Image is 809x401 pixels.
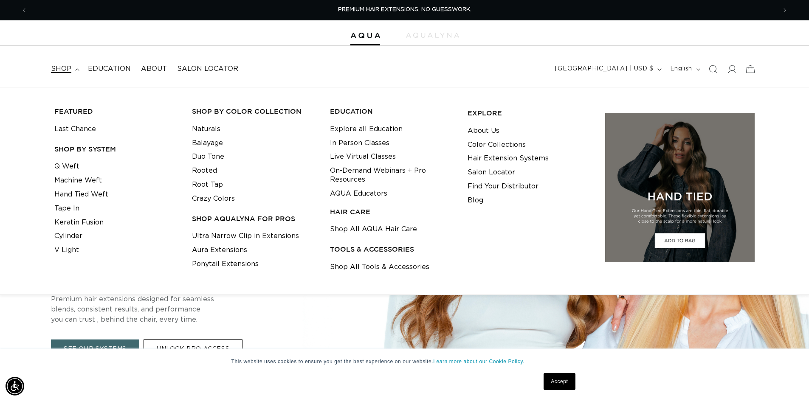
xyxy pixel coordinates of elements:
[468,165,515,179] a: Salon Locator
[468,151,549,165] a: Hair Extension Systems
[54,122,96,136] a: Last Chance
[54,216,104,230] a: Keratin Fusion
[6,377,24,395] div: Accessibility Menu
[330,150,396,164] a: Live Virtual Classes
[192,257,259,271] a: Ponytail Extensions
[136,59,172,79] a: About
[330,107,454,116] h3: EDUCATION
[192,136,223,150] a: Balayage
[54,145,179,154] h3: SHOP BY SYSTEM
[704,60,722,79] summary: Search
[192,214,316,223] h3: Shop AquaLyna for Pros
[468,138,526,152] a: Color Collections
[330,187,387,201] a: AQUA Educators
[192,243,247,257] a: Aura Extensions
[330,164,454,187] a: On-Demand Webinars + Pro Resources
[350,33,380,39] img: Aqua Hair Extensions
[54,174,102,188] a: Machine Weft
[54,202,79,216] a: Tape In
[670,64,692,73] span: English
[231,358,578,365] p: This website uses cookies to ensure you get the best experience on our website.
[330,245,454,254] h3: TOOLS & ACCESSORIES
[51,315,306,325] p: you can trust , behind the chair, every time.
[54,160,79,174] a: Q Weft
[468,179,538,193] a: Find Your Distributor
[550,61,665,77] button: [GEOGRAPHIC_DATA] | USD $
[192,178,223,192] a: Root Tap
[330,208,454,216] h3: HAIR CARE
[468,124,499,138] a: About Us
[338,7,471,12] span: PREMIUM HAIR EXTENSIONS. NO GUESSWORK.
[54,243,79,257] a: V Light
[83,59,136,79] a: Education
[330,260,429,274] a: Shop All Tools & Accessories
[192,192,235,206] a: Crazy Colors
[172,59,243,79] a: Salon Locator
[406,33,459,38] img: aqualyna.com
[144,340,242,360] a: UNLOCK PRO ACCESS
[192,229,299,243] a: Ultra Narrow Clip in Extensions
[54,188,108,202] a: Hand Tied Weft
[433,359,524,365] a: Learn more about our Cookie Policy.
[468,109,592,118] h3: EXPLORE
[555,64,654,73] span: [GEOGRAPHIC_DATA] | USD $
[544,373,575,390] a: Accept
[192,164,217,178] a: Rooted
[192,150,224,164] a: Duo Tone
[330,136,389,150] a: In Person Classes
[51,64,71,73] span: shop
[468,193,483,208] a: Blog
[51,305,306,315] p: blends, consistent results, and performance
[177,64,238,73] span: Salon Locator
[665,61,704,77] button: English
[141,64,167,73] span: About
[15,2,34,18] button: Previous announcement
[46,59,83,79] summary: shop
[51,340,139,360] a: SEE OUR SYSTEMS
[54,107,179,116] h3: FEATURED
[767,360,809,401] iframe: Chat Widget
[330,122,403,136] a: Explore all Education
[88,64,131,73] span: Education
[51,294,306,305] p: Premium hair extensions designed for seamless
[330,222,417,236] a: Shop All AQUA Hair Care
[775,2,794,18] button: Next announcement
[54,229,82,243] a: Cylinder
[192,122,220,136] a: Naturals
[192,107,316,116] h3: Shop by Color Collection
